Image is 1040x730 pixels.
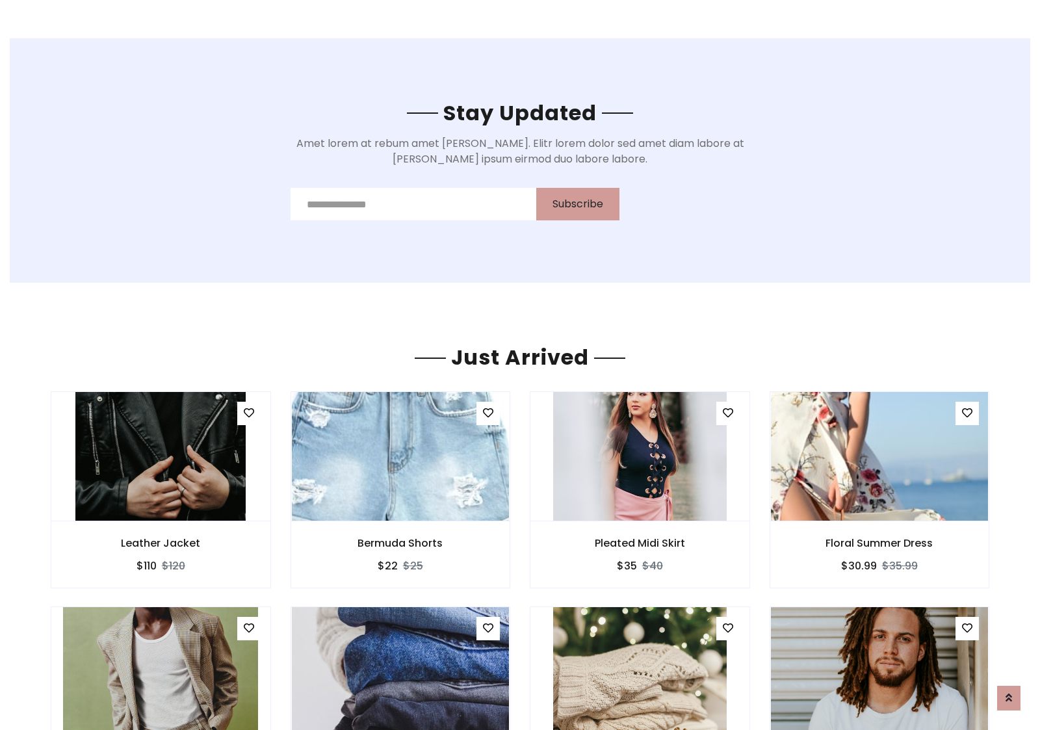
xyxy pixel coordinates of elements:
[536,188,619,220] button: Subscribe
[530,537,749,549] h6: Pleated Midi Skirt
[378,560,398,572] h6: $22
[446,343,594,372] span: Just Arrived
[882,558,918,573] del: $35.99
[438,98,602,127] span: Stay Updated
[403,558,423,573] del: $25
[841,560,877,572] h6: $30.99
[617,560,637,572] h6: $35
[291,537,510,549] h6: Bermuda Shorts
[136,560,157,572] h6: $110
[51,537,270,549] h6: Leather Jacket
[770,537,989,549] h6: Floral Summer Dress
[642,558,663,573] del: $40
[291,136,750,167] p: Amet lorem at rebum amet [PERSON_NAME]. Elitr lorem dolor sed amet diam labore at [PERSON_NAME] i...
[162,558,185,573] del: $120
